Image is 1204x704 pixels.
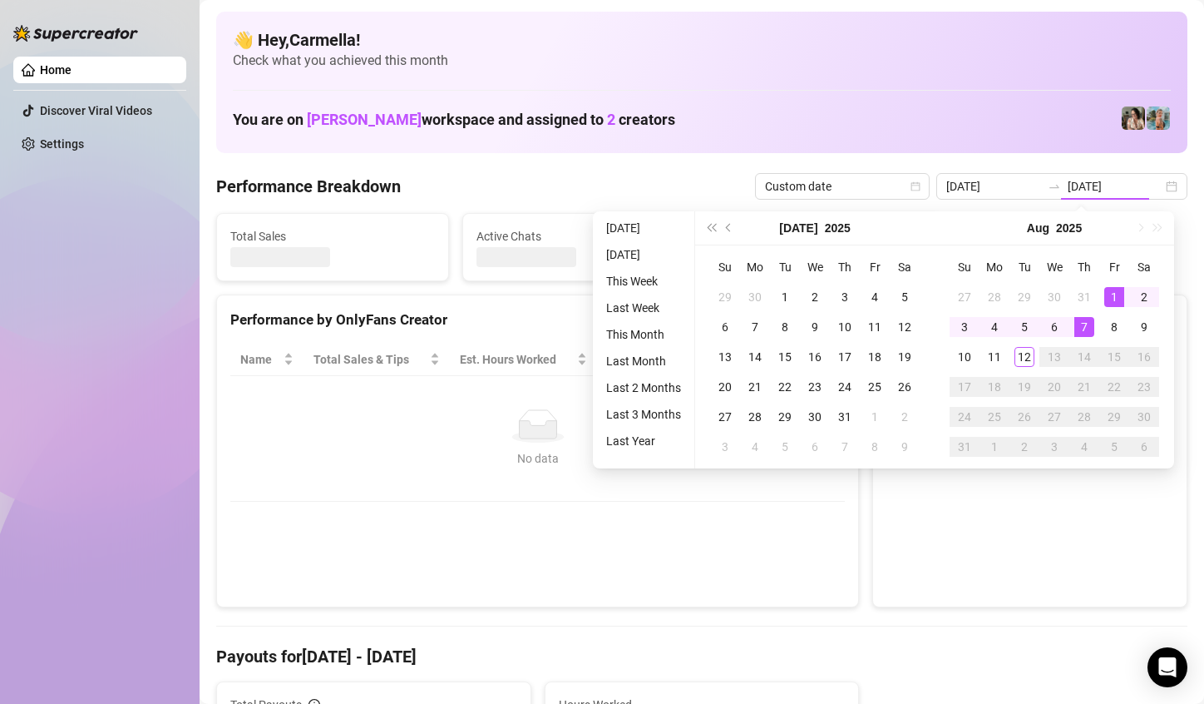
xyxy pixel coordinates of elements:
[476,227,681,245] span: Active Chats
[1048,180,1061,193] span: swap-right
[765,174,920,199] span: Custom date
[247,449,828,468] div: No data
[13,25,138,42] img: logo-BBDzfeDw.svg
[597,344,708,376] th: Sales / Hour
[240,350,280,369] span: Name
[40,104,152,117] a: Discover Viral Videos
[607,111,615,128] span: 2
[910,181,920,191] span: calendar
[946,177,1041,196] input: Start date
[708,344,845,376] th: Chat Conversion
[723,227,927,245] span: Messages Sent
[230,344,303,376] th: Name
[307,111,422,128] span: [PERSON_NAME]
[303,344,450,376] th: Total Sales & Tips
[1147,647,1187,687] div: Open Intercom Messenger
[1122,107,1145,130] img: Cindy
[233,52,1171,70] span: Check what you achieved this month
[233,111,675,129] h1: You are on workspace and assigned to creators
[313,350,427,369] span: Total Sales & Tips
[40,63,72,77] a: Home
[1068,177,1162,196] input: End date
[1147,107,1170,130] img: Nina
[216,645,1187,668] h4: Payouts for [DATE] - [DATE]
[230,227,435,245] span: Total Sales
[607,350,685,369] span: Sales / Hour
[216,175,401,198] h4: Performance Breakdown
[1048,180,1061,193] span: to
[886,309,1173,331] div: Sales by OnlyFans Creator
[233,28,1171,52] h4: 👋 Hey, Carmella !
[460,350,574,369] div: Est. Hours Worked
[230,309,845,331] div: Performance by OnlyFans Creator
[718,350,822,369] span: Chat Conversion
[40,137,84,151] a: Settings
